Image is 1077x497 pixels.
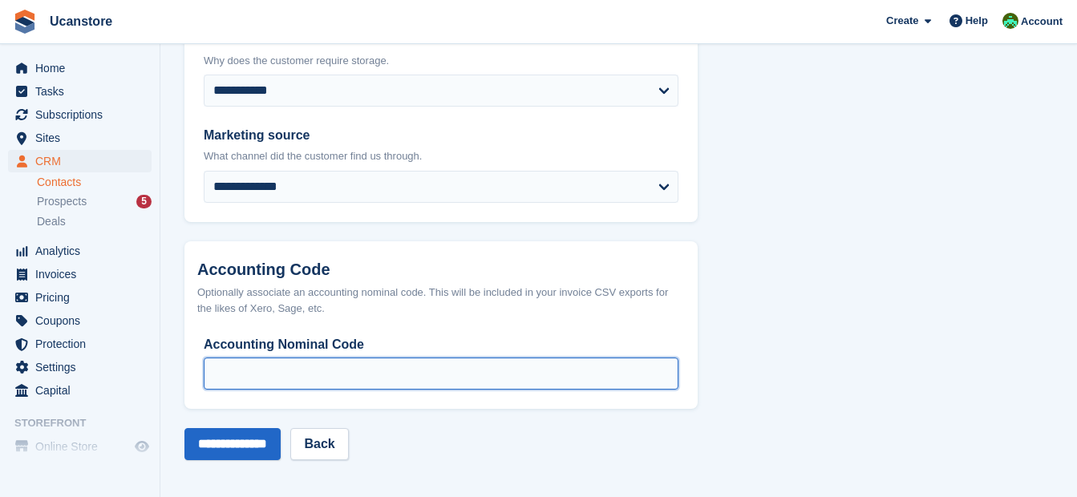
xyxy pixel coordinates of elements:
span: Home [35,57,132,79]
span: Capital [35,379,132,402]
span: Deals [37,214,66,229]
span: Pricing [35,286,132,309]
span: Tasks [35,80,132,103]
p: What channel did the customer find us through. [204,148,678,164]
a: menu [8,263,152,285]
a: menu [8,127,152,149]
a: Deals [37,213,152,230]
span: Prospects [37,194,87,209]
span: Storefront [14,415,160,431]
span: Create [886,13,918,29]
img: Leanne Tythcott [1002,13,1018,29]
span: Sites [35,127,132,149]
a: menu [8,379,152,402]
a: Ucanstore [43,8,119,34]
label: Marketing source [204,126,678,145]
a: menu [8,356,152,378]
a: Preview store [132,437,152,456]
a: menu [8,103,152,126]
h2: Accounting Code [197,261,685,279]
a: menu [8,333,152,355]
span: Help [966,13,988,29]
p: Why does the customer require storage. [204,53,678,69]
span: Protection [35,333,132,355]
div: Optionally associate an accounting nominal code. This will be included in your invoice CSV export... [197,285,685,316]
a: menu [8,286,152,309]
a: menu [8,240,152,262]
a: Prospects 5 [37,193,152,210]
span: Analytics [35,240,132,262]
a: menu [8,150,152,172]
span: Subscriptions [35,103,132,126]
a: menu [8,80,152,103]
span: Invoices [35,263,132,285]
span: Coupons [35,309,132,332]
a: Back [290,428,348,460]
a: Contacts [37,175,152,190]
span: Settings [35,356,132,378]
a: menu [8,309,152,332]
a: menu [8,57,152,79]
img: stora-icon-8386f47178a22dfd0bd8f6a31ec36ba5ce8667c1dd55bd0f319d3a0aa187defe.svg [13,10,37,34]
a: menu [8,435,152,458]
span: CRM [35,150,132,172]
span: Online Store [35,435,132,458]
span: Account [1021,14,1063,30]
div: 5 [136,195,152,208]
label: Accounting Nominal Code [204,335,678,354]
